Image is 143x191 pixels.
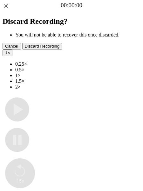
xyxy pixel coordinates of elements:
button: Cancel [3,43,21,49]
li: 1× [15,73,140,78]
li: You will not be able to recover this once discarded. [15,32,140,38]
a: 00:00:00 [61,2,82,9]
li: 0.5× [15,67,140,73]
button: 1× [3,49,12,56]
li: 1.5× [15,78,140,84]
h2: Discard Recording? [3,17,140,26]
li: 0.25× [15,61,140,67]
span: 1 [5,50,7,55]
button: Discard Recording [22,43,62,49]
li: 2× [15,84,140,90]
